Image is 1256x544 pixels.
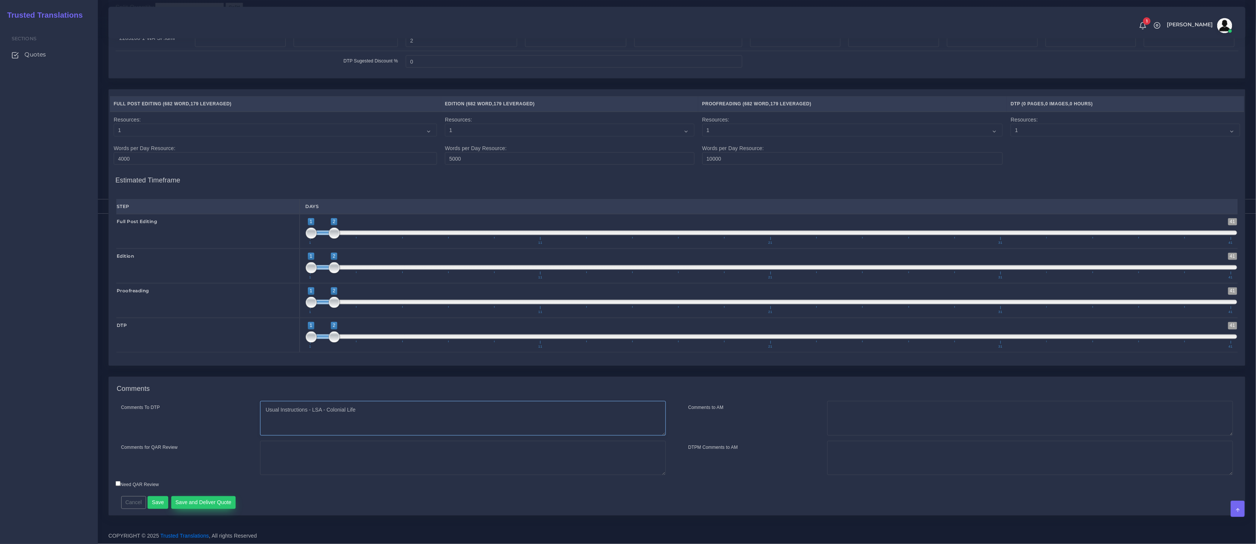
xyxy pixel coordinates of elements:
[1023,101,1044,106] span: 0 Pages
[698,112,1007,169] td: Resources: Words per Day Resource:
[308,218,314,225] span: 1
[190,101,230,106] span: 179 Leveraged
[1167,22,1213,27] span: [PERSON_NAME]
[441,112,698,169] td: Resources: Words per Day Resource:
[767,276,773,279] span: 21
[1136,21,1149,30] a: 1
[331,322,337,329] span: 2
[1163,18,1235,33] a: [PERSON_NAME]avatar
[1045,101,1068,106] span: 0 Images
[308,287,314,295] span: 1
[468,101,492,106] span: 682 Word
[308,322,314,329] span: 1
[117,219,157,224] strong: Full Post Editing
[537,241,544,245] span: 11
[117,288,149,293] strong: Proofreading
[117,322,127,328] strong: DTP
[308,241,312,245] span: 1
[1228,218,1237,225] span: 41
[537,276,544,279] span: 11
[116,169,1239,185] h4: Estimated Timeframe
[997,276,1004,279] span: 31
[767,310,773,314] span: 21
[2,11,83,20] h2: Trusted Translations
[744,101,769,106] span: 682 Word
[1227,310,1234,314] span: 41
[344,58,398,64] label: DTP Sugested Discount %
[1007,96,1244,112] th: DTP ( , , )
[1217,18,1232,33] img: avatar
[688,444,738,451] label: DTPM Comments to AM
[116,481,120,486] input: Need QAR Review
[997,310,1004,314] span: 31
[6,47,92,62] a: Quotes
[110,96,441,112] th: Full Post Editing ( , )
[767,345,773,348] span: 21
[331,218,337,225] span: 2
[1227,276,1234,279] span: 41
[1143,17,1151,25] span: 1
[494,101,533,106] span: 179 Leveraged
[1007,112,1244,169] td: Resources:
[110,112,441,169] td: Resources: Words per Day Resource:
[331,287,337,295] span: 2
[308,310,312,314] span: 1
[1227,345,1234,348] span: 41
[117,204,129,209] strong: Step
[116,481,159,488] label: Need QAR Review
[308,253,314,260] span: 1
[148,496,168,509] button: Save
[698,96,1007,112] th: Proofreading ( , )
[160,533,209,539] a: Trusted Translations
[997,345,1004,348] span: 31
[1228,322,1237,329] span: 41
[209,532,257,540] span: , All rights Reserved
[164,101,189,106] span: 682 Word
[308,345,312,348] span: 1
[121,444,178,451] label: Comments for QAR Review
[1228,253,1237,260] span: 41
[2,9,83,21] a: Trusted Translations
[441,96,698,112] th: Edition ( , )
[108,532,257,540] span: COPYRIGHT © 2025
[688,404,724,411] label: Comments to AM
[121,496,146,509] button: Cancel
[12,36,37,41] span: Sections
[1070,101,1092,106] span: 0 Hours
[121,499,146,505] a: Cancel
[767,241,773,245] span: 21
[117,253,134,259] strong: Edition
[171,496,236,509] button: Save and Deliver Quote
[24,50,46,59] span: Quotes
[1228,287,1237,295] span: 41
[306,204,319,209] strong: Days
[1227,241,1234,245] span: 41
[537,310,544,314] span: 11
[308,276,312,279] span: 1
[997,241,1004,245] span: 31
[537,345,544,348] span: 11
[117,385,150,393] h4: Comments
[770,101,810,106] span: 179 Leveraged
[121,404,160,411] label: Comments To DTP
[116,30,191,51] td: 2285208-1-WA-SP.idml
[331,253,337,260] span: 2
